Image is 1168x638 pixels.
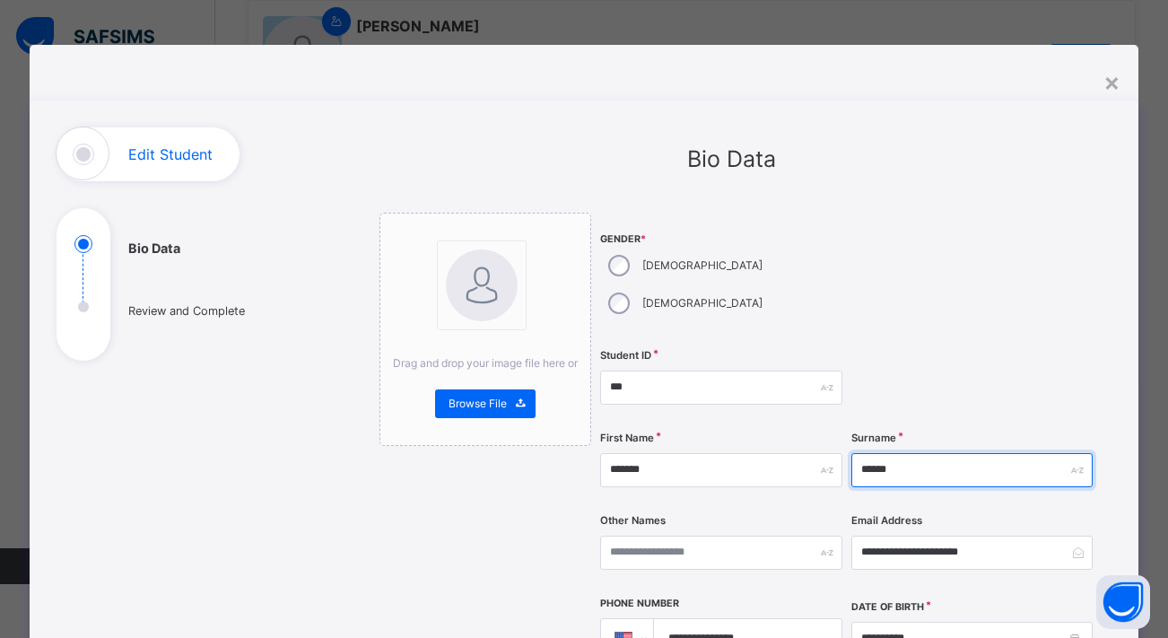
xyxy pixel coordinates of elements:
span: Bio Data [687,145,776,172]
label: First Name [600,431,654,446]
label: Other Names [600,513,666,529]
label: Phone Number [600,597,679,611]
button: Open asap [1096,575,1150,629]
label: Email Address [851,513,922,529]
h1: Edit Student [128,147,213,162]
span: Gender [600,232,842,247]
div: bannerImageDrag and drop your image file here orBrowse File [379,213,591,446]
span: Browse File [449,396,507,412]
span: Drag and drop your image file here or [393,356,578,370]
label: Surname [851,431,896,446]
label: Student ID [600,348,651,363]
label: Date of Birth [851,600,924,615]
label: [DEMOGRAPHIC_DATA] [642,295,763,311]
label: [DEMOGRAPHIC_DATA] [642,258,763,274]
img: bannerImage [446,249,518,321]
div: × [1103,63,1120,101]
